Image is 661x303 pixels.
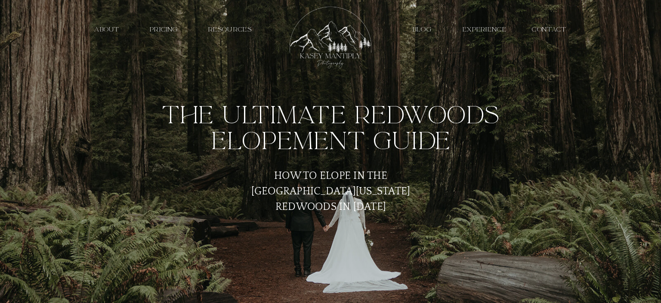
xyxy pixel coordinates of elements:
a: PRICING [144,25,184,34]
a: Blog [408,25,437,34]
h2: How to Elope in the [GEOGRAPHIC_DATA][US_STATE] Redwoods in [DATE] [241,168,421,198]
a: EXPERIENCE [460,25,509,34]
a: resources [201,25,259,34]
a: about [87,25,127,34]
a: contact [528,25,570,34]
h1: The Ultimate Redwoods Elopement Guide [148,102,513,154]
